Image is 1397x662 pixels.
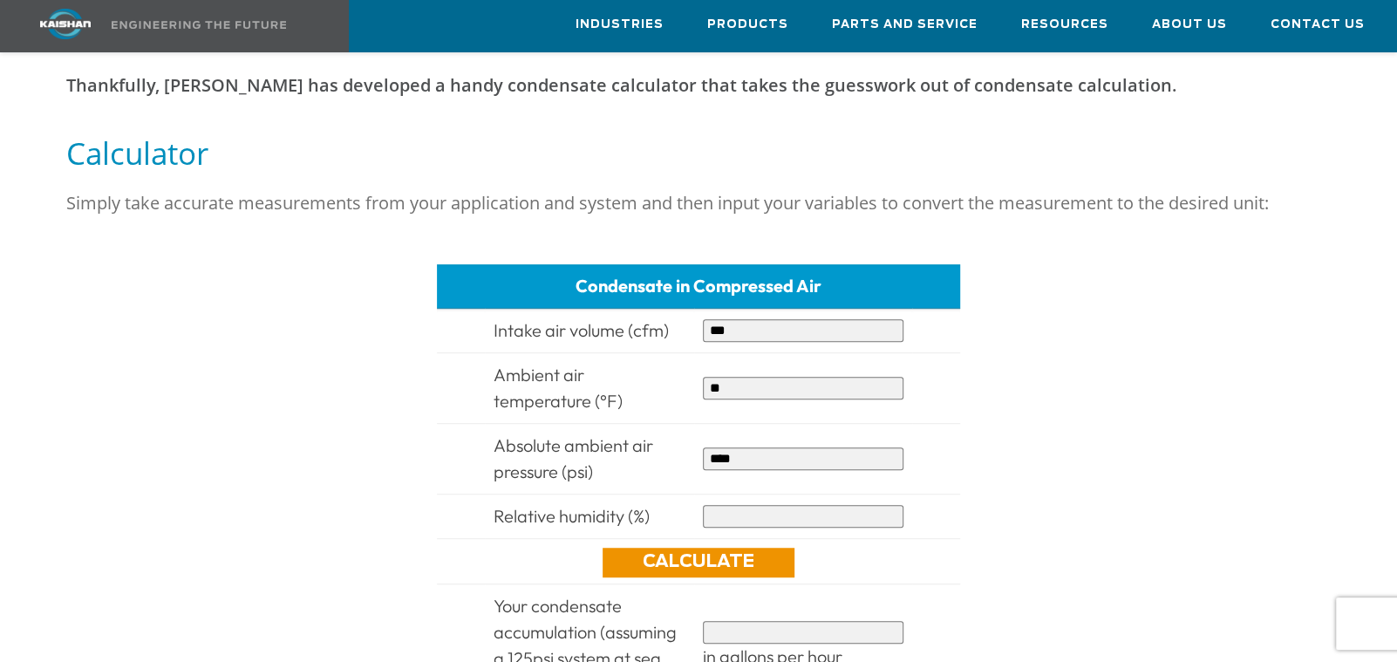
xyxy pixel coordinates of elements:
a: Parts and Service [832,1,978,48]
a: Calculate [603,548,794,577]
a: Contact Us [1271,1,1365,48]
span: Intake air volume (cfm) [494,319,669,341]
a: Resources [1021,1,1108,48]
img: Engineering the future [112,21,286,29]
h5: Calculator [66,133,1331,173]
span: Contact Us [1271,15,1365,35]
a: Industries [576,1,664,48]
span: Condensate in Compressed Air [576,275,821,297]
span: Resources [1021,15,1108,35]
span: Parts and Service [832,15,978,35]
span: Relative humidity (%) [494,505,650,527]
p: Simply take accurate measurements from your application and system and then input your variables ... [66,186,1331,221]
span: Absolute ambient air pressure (psi) [494,434,653,482]
a: About Us [1152,1,1227,48]
span: About Us [1152,15,1227,35]
span: Industries [576,15,664,35]
span: Ambient air temperature (°F) [494,364,623,412]
a: Products [707,1,788,48]
p: Thankfully, [PERSON_NAME] has developed a handy condensate calculator that takes the guesswork ou... [66,68,1331,103]
span: Products [707,15,788,35]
